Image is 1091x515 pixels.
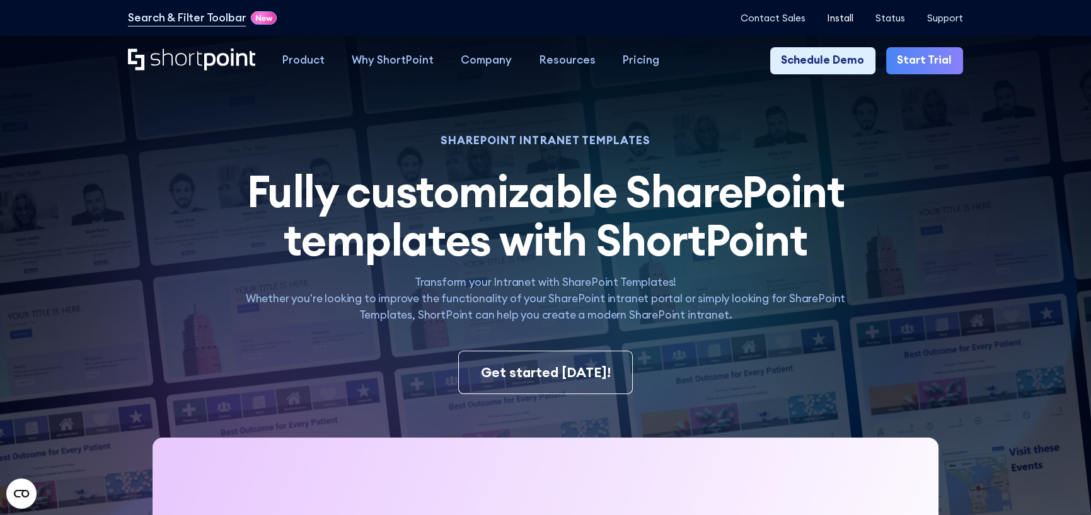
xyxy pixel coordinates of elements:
[875,13,905,24] a: Status
[226,136,865,145] h1: SHAREPOINT INTRANET TEMPLATES
[338,47,447,74] a: Why ShortPoint
[886,47,963,74] a: Start Trial
[352,52,434,69] div: Why ShortPoint
[6,478,37,509] button: Open CMP widget
[623,52,659,69] div: Pricing
[1028,455,1091,515] iframe: Chat Widget
[827,13,853,24] a: Install
[226,274,865,324] p: Transform your Intranet with SharePoint Templates! Whether you're looking to improve the function...
[741,13,805,24] a: Contact Sales
[128,10,246,26] a: Search & Filter Toolbar
[927,13,963,24] a: Support
[458,351,633,394] a: Get started [DATE]!
[526,47,609,74] a: Resources
[480,362,610,382] div: Get started [DATE]!
[461,52,512,69] div: Company
[540,52,596,69] div: Resources
[268,47,338,74] a: Product
[128,48,255,72] a: Home
[282,52,325,69] div: Product
[609,47,672,74] a: Pricing
[447,47,526,74] a: Company
[770,47,875,74] a: Schedule Demo
[247,164,845,267] span: Fully customizable SharePoint templates with ShortPoint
